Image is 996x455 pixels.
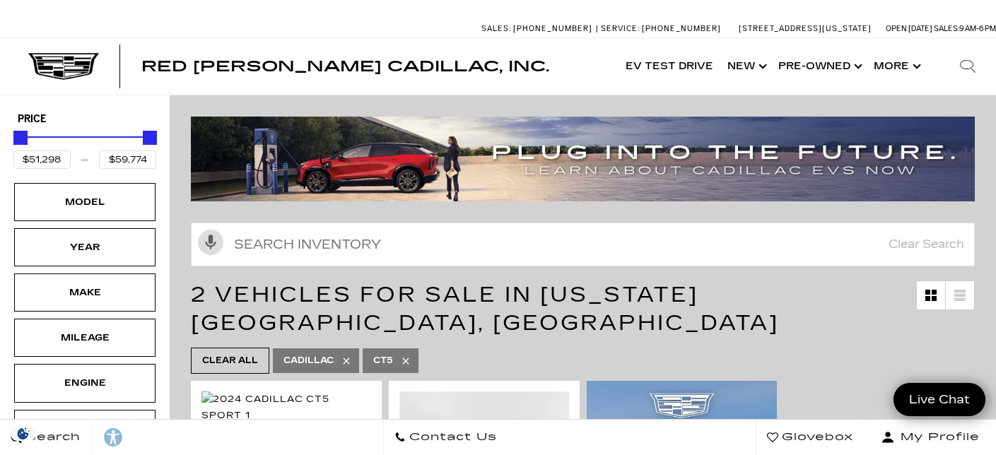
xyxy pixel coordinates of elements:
[778,427,853,447] span: Glovebox
[481,24,511,33] span: Sales:
[867,38,925,95] button: More
[28,53,99,80] img: Cadillac Dark Logo with Cadillac White Text
[14,319,156,357] div: MileageMileage
[49,285,120,300] div: Make
[201,391,373,422] img: 2024 Cadillac CT5 Sport 1
[756,420,865,455] a: Glovebox
[894,383,985,416] a: Live Chat
[7,426,40,441] img: Opt-Out Icon
[13,131,28,145] div: Minimum Price
[191,282,779,336] span: 2 Vehicles for Sale in [US_STATE][GEOGRAPHIC_DATA], [GEOGRAPHIC_DATA]
[202,352,258,370] span: Clear All
[720,38,771,95] a: New
[934,24,959,33] span: Sales:
[191,223,975,266] input: Search Inventory
[14,364,156,402] div: EngineEngine
[283,352,334,370] span: Cadillac
[383,420,508,455] a: Contact Us
[14,273,156,312] div: MakeMake
[14,410,156,448] div: ColorColor
[895,427,980,447] span: My Profile
[198,230,223,255] svg: Click to toggle on voice search
[201,391,373,422] div: 1 / 2
[886,24,932,33] span: Open [DATE]
[99,150,156,169] input: Maximum
[22,427,81,447] span: Search
[13,126,156,169] div: Price
[373,352,393,370] span: CT5
[49,375,120,391] div: Engine
[141,59,549,73] a: Red [PERSON_NAME] Cadillac, Inc.
[13,150,71,169] input: Minimum
[959,24,996,33] span: 9 AM-6 PM
[18,113,152,126] h5: Price
[191,117,985,201] img: ev-blog-post-banners4
[619,38,720,95] a: EV Test Drive
[601,24,640,33] span: Service:
[865,420,996,455] button: Open user profile menu
[143,131,157,145] div: Maximum Price
[771,38,867,95] a: Pre-Owned
[49,330,120,345] div: Mileage
[141,58,549,75] span: Red [PERSON_NAME] Cadillac, Inc.
[739,24,872,33] a: [STREET_ADDRESS][US_STATE]
[481,25,596,32] a: Sales: [PHONE_NUMBER]
[49,240,120,255] div: Year
[7,426,40,441] section: Click to Open Cookie Consent Modal
[49,194,120,210] div: Model
[406,427,497,447] span: Contact Us
[642,24,721,33] span: [PHONE_NUMBER]
[513,24,592,33] span: [PHONE_NUMBER]
[14,228,156,266] div: YearYear
[596,25,725,32] a: Service: [PHONE_NUMBER]
[14,183,156,221] div: ModelModel
[902,391,977,408] span: Live Chat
